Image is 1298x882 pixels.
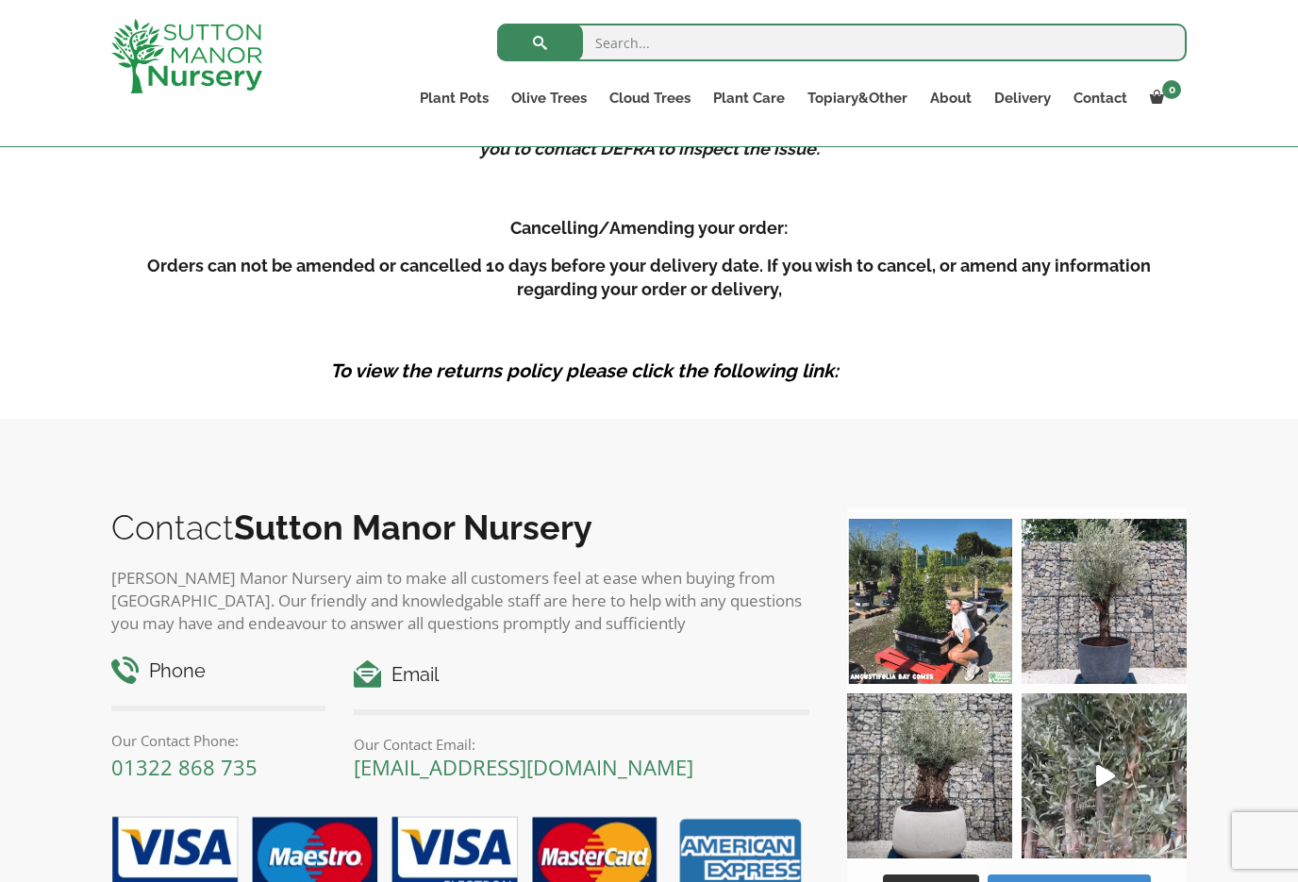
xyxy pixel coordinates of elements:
[354,660,809,690] h4: Email
[111,508,809,547] h2: Contact
[147,256,1151,299] strong: Orders can not be amended or cancelled 10 days before your delivery date. If you wish to cancel, ...
[598,85,702,111] a: Cloud Trees
[1022,693,1187,858] a: Play
[1139,85,1187,111] a: 0
[111,657,325,686] h4: Phone
[983,85,1062,111] a: Delivery
[111,19,262,93] img: logo
[500,85,598,111] a: Olive Trees
[111,567,809,635] p: [PERSON_NAME] Manor Nursery aim to make all customers feel at ease when buying from [GEOGRAPHIC_D...
[1022,519,1187,684] img: A beautiful multi-stem Spanish Olive tree potted in our luxurious fibre clay pots 😍😍
[510,218,788,238] strong: Cancelling/Amending your order:
[497,24,1187,61] input: Search...
[1162,80,1181,99] span: 0
[408,85,500,111] a: Plant Pots
[234,508,592,547] b: Sutton Manor Nursery
[796,85,919,111] a: Topiary&Other
[1022,693,1187,858] img: New arrivals Monday morning of beautiful olive trees 🤩🤩 The weather is beautiful this summer, gre...
[354,733,809,756] p: Our Contact Email:
[111,729,325,752] p: Our Contact Phone:
[847,693,1012,858] img: Check out this beauty we potted at our nursery today ❤️‍🔥 A huge, ancient gnarled Olive tree plan...
[839,359,968,382] a: Returns Policy
[847,519,1012,684] img: Our elegant & picturesque Angustifolia Cones are an exquisite addition to your Bay Tree collectio...
[919,85,983,111] a: About
[1062,85,1139,111] a: Contact
[330,359,968,382] em: To view the returns policy please click the following link:
[1096,765,1115,787] svg: Play
[111,753,258,781] a: 01322 868 735
[354,753,693,781] a: [EMAIL_ADDRESS][DOMAIN_NAME]
[702,85,796,111] a: Plant Care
